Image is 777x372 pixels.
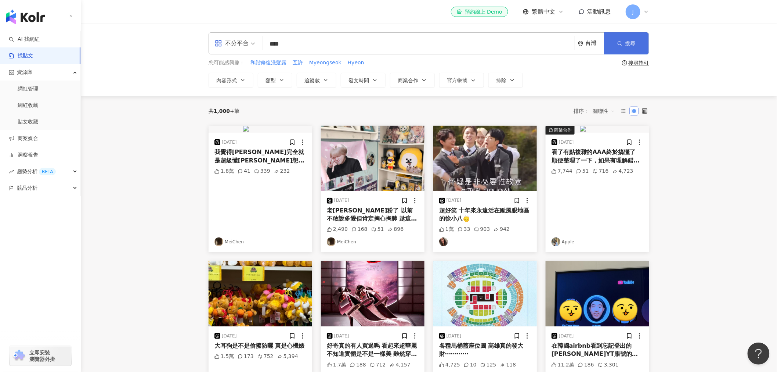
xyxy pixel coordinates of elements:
[214,342,306,350] div: 大耳狗是不是偷擦防曬 真是心機婊
[214,237,306,246] a: KOL AvatarMeiChen
[348,59,364,67] span: Hyeon
[371,226,384,233] div: 51
[222,139,237,146] div: [DATE]
[593,168,609,175] div: 716
[500,361,516,369] div: 118
[321,126,424,191] img: post-image
[580,126,615,133] img: post-image
[10,346,71,366] a: chrome extension立即安裝 瀏覽器外掛
[293,59,303,67] span: 互許
[29,349,55,362] span: 立即安裝 瀏覽器外掛
[552,168,572,175] div: 7,744
[388,226,404,233] div: 896
[488,73,523,87] button: 排除
[433,261,537,326] img: post-image
[552,342,643,358] div: 在韓國airbnb看到忘記登出的[PERSON_NAME]YT賬號的機率有多高？？？？ 甚至還以為是惡作劇還跑去看YT確認是不是本人哈哈哈
[274,168,290,175] div: 232
[214,168,234,175] div: 1.8萬
[209,108,239,114] div: 共 筆
[327,207,419,223] div: 老[PERSON_NAME]粉了 以前不敢說多愛但肯定掏心掏肺 趁這波熱潮 來送幸福 官方正版[PERSON_NAME]（還有滿多沒拍到反正就是全送）（不要問我還有什麼反正就是全寄給你）、展覽照...
[215,40,222,47] span: appstore
[348,78,369,83] span: 發文時間
[604,32,649,54] button: 搜尋
[12,350,26,362] img: chrome extension
[9,135,38,142] a: 商案媒合
[216,78,237,83] span: 內容形式
[238,353,254,360] div: 173
[532,8,555,16] span: 繁體中文
[18,118,38,126] a: 貼文收藏
[214,108,234,114] span: 1,000+
[390,361,411,369] div: 4,157
[439,342,531,358] div: 各種馬桶蓋座位圖 高雄真的發大財⋯⋯⋯⋯
[451,7,508,17] a: 預約線上 Demo
[39,168,56,175] div: BETA
[546,126,649,133] button: 商業合作
[576,168,589,175] div: 51
[578,41,583,46] span: environment
[17,64,32,81] span: 資源庫
[334,333,349,339] div: [DATE]
[9,169,14,174] span: rise
[598,361,619,369] div: 3,301
[222,333,237,339] div: [DATE]
[625,40,636,46] span: 搜尋
[439,73,484,87] button: 官方帳號
[457,8,502,15] div: 預約線上 Demo
[258,73,292,87] button: 類型
[238,168,250,175] div: 41
[265,78,276,83] span: 類型
[496,78,506,83] span: 排除
[439,361,460,369] div: 4,725
[494,226,510,233] div: 942
[18,85,38,93] a: 網紅管理
[321,261,424,326] img: post-image
[574,105,619,117] div: 排序：
[17,180,37,196] span: 競品分析
[250,59,287,67] button: 和諧修復洗髮露
[612,168,633,175] div: 4,723
[9,151,38,159] a: 洞察報告
[304,78,320,83] span: 追蹤數
[622,60,627,65] span: question-circle
[347,59,365,67] button: Hyeon
[327,361,346,369] div: 1.7萬
[215,37,249,49] div: 不分平台
[559,139,574,146] div: [DATE]
[327,342,419,358] div: 好奇真的有人買過嗎 看起來超華麗 不知道實體是不是一樣美 雖然穿不到但超想收藏🤣😻 （有實體的人可以貼圖上來嗎🙏🏻）
[390,73,435,87] button: 商業合作
[398,78,418,83] span: 商業合作
[447,197,462,204] div: [DATE]
[588,8,611,15] span: 活動訊息
[474,226,490,233] div: 903
[334,197,349,204] div: [DATE]
[370,361,386,369] div: 712
[327,237,419,246] a: KOL AvatarMeiChen
[6,10,45,24] img: logo
[351,226,368,233] div: 168
[447,333,462,339] div: [DATE]
[214,353,234,360] div: 1.5萬
[439,237,531,246] a: KOL Avatar
[9,52,33,60] a: 找貼文
[578,361,594,369] div: 186
[327,226,348,233] div: 2,490
[292,59,303,67] button: 互許
[552,361,574,369] div: 11.2萬
[552,237,643,246] a: KOL AvatarApple
[18,102,38,109] a: 網紅收藏
[250,59,286,67] span: 和諧修復洗髮露
[309,59,342,67] button: Myeongseok
[586,40,604,46] div: 台灣
[433,126,537,191] img: post-image
[341,73,386,87] button: 發文時間
[439,226,454,233] div: 1萬
[439,237,448,246] img: KOL Avatar
[214,148,306,165] div: 我覺得[PERSON_NAME]完全就是超級懂[PERSON_NAME]想要什麼 用她的角度去理解她 哪個男生會用串友情手鍊這麼可愛的方法去認識[PERSON_NAME] 太浪漫了💕
[254,168,270,175] div: 339
[257,353,274,360] div: 752
[464,361,477,369] div: 10
[559,333,574,339] div: [DATE]
[439,207,531,223] div: 超好笑 十年來永遠活在颱風眼地區的徐小八🙂‍↕️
